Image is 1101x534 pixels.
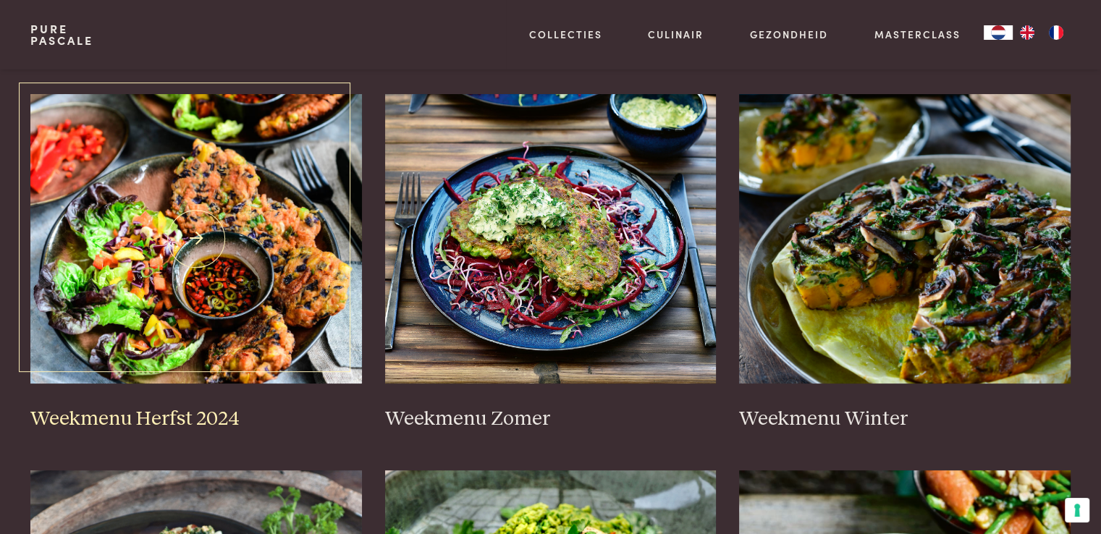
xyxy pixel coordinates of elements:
[385,94,717,431] a: Weekmenu Zomer Weekmenu Zomer
[1065,498,1089,522] button: Uw voorkeuren voor toestemming voor trackingtechnologieën
[648,27,704,42] a: Culinair
[385,407,717,432] h3: Weekmenu Zomer
[984,25,1071,40] aside: Language selected: Nederlands
[30,94,362,431] a: Weekmenu Herfst 2024 Weekmenu Herfst 2024
[1013,25,1071,40] ul: Language list
[739,407,1071,432] h3: Weekmenu Winter
[30,94,362,383] img: Weekmenu Herfst 2024
[984,25,1013,40] div: Language
[739,94,1071,383] img: Weekmenu Winter
[30,407,362,432] h3: Weekmenu Herfst 2024
[385,94,717,383] img: Weekmenu Zomer
[1042,25,1071,40] a: FR
[1013,25,1042,40] a: EN
[874,27,961,42] a: Masterclass
[750,27,828,42] a: Gezondheid
[529,27,602,42] a: Collecties
[739,94,1071,431] a: Weekmenu Winter Weekmenu Winter
[30,23,93,46] a: PurePascale
[984,25,1013,40] a: NL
